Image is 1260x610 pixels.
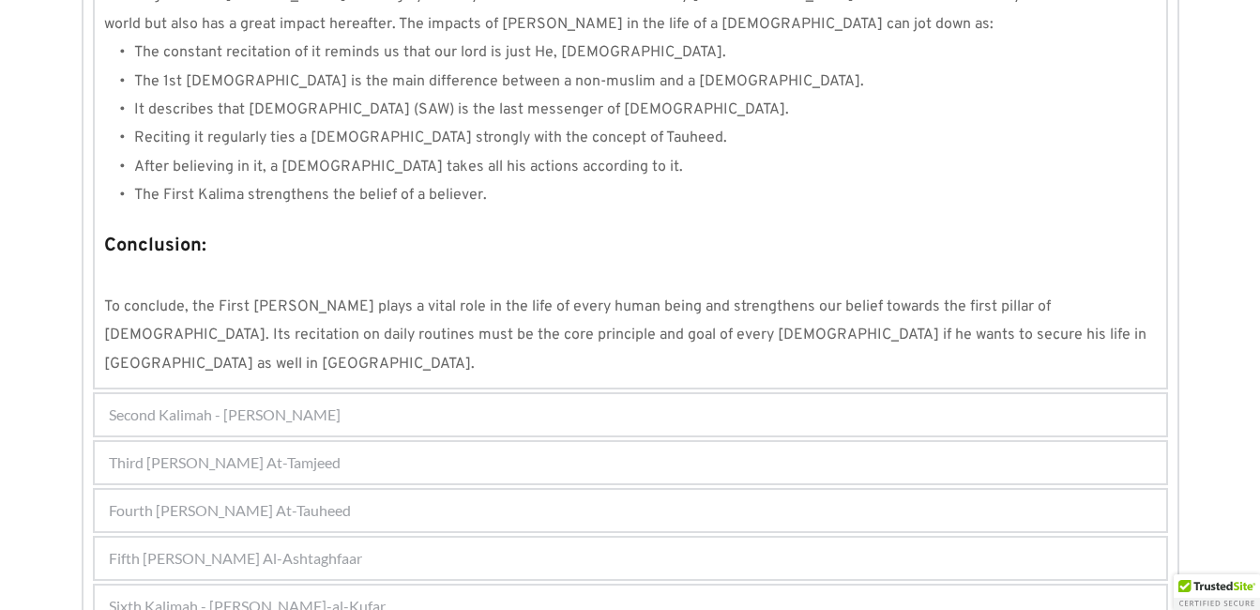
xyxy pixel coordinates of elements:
[134,72,864,91] span: The 1st [DEMOGRAPHIC_DATA] is the main difference between a non-muslim and a [DEMOGRAPHIC_DATA].
[109,451,341,474] span: Third [PERSON_NAME] At-Tamjeed
[109,499,351,522] span: Fourth [PERSON_NAME] At-Tauheed
[134,186,487,205] span: The First Kalima strengthens the belief of a believer.
[134,43,726,62] span: The constant recitation of it reminds us that our lord is just He, [DEMOGRAPHIC_DATA].
[1174,574,1260,610] div: TrustedSite Certified
[109,404,341,426] span: Second Kalimah - [PERSON_NAME]
[104,234,206,258] strong: Conclusion:
[134,129,727,147] span: Reciting it regularly ties a [DEMOGRAPHIC_DATA] strongly with the concept of Tauheed.
[109,547,362,570] span: Fifth [PERSON_NAME] Al-Ashtaghfaar
[134,158,683,176] span: After believing in it, a [DEMOGRAPHIC_DATA] takes all his actions according to it.
[134,100,789,119] span: It describes that [DEMOGRAPHIC_DATA] (SAW) is the last messenger of [DEMOGRAPHIC_DATA].
[104,297,1150,374] span: To conclude, the First [PERSON_NAME] plays a vital role in the life of every human being and stre...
